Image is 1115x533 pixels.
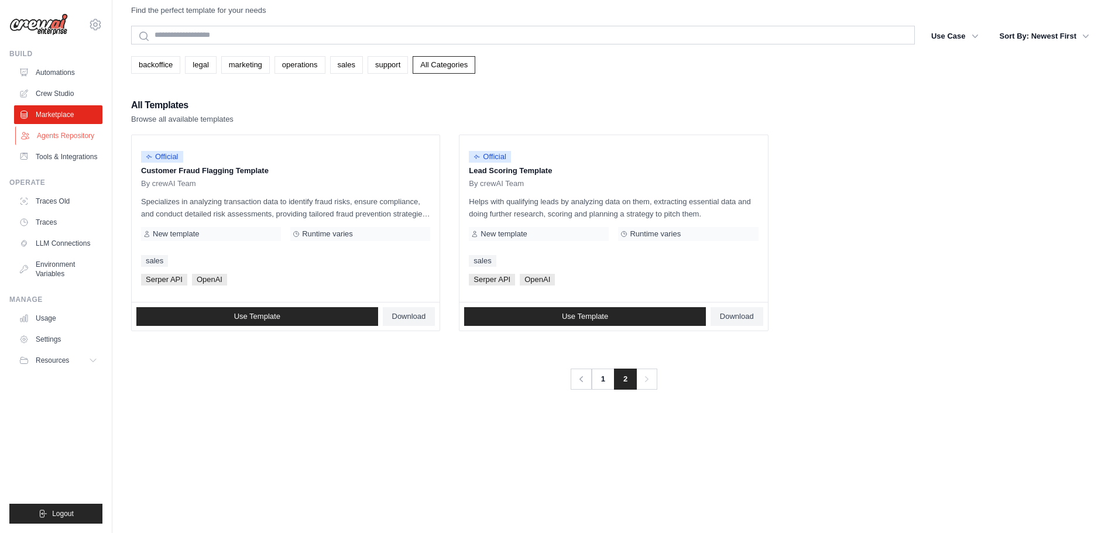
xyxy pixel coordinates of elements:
p: Helps with qualifying leads by analyzing data on them, extracting essential data and doing furthe... [469,195,758,220]
span: Use Template [234,312,280,321]
a: LLM Connections [14,234,102,253]
a: Marketplace [14,105,102,124]
a: Automations [14,63,102,82]
span: Official [469,151,511,163]
a: All Categories [413,56,475,74]
span: By crewAI Team [469,179,524,188]
a: Tools & Integrations [14,147,102,166]
a: sales [330,56,363,74]
p: Find the perfect template for your needs [131,5,266,16]
span: Download [392,312,426,321]
a: Agents Repository [15,126,104,145]
div: Build [9,49,102,59]
a: Usage [14,309,102,328]
span: 2 [614,369,637,390]
a: Download [383,307,435,326]
span: OpenAI [192,274,227,286]
button: Sort By: Newest First [993,26,1096,47]
a: sales [469,255,496,267]
span: Official [141,151,183,163]
span: By crewAI Team [141,179,196,188]
a: Download [711,307,763,326]
a: support [368,56,408,74]
a: backoffice [131,56,180,74]
button: Logout [9,504,102,524]
p: Browse all available templates [131,114,234,125]
a: Environment Variables [14,255,102,283]
button: Use Case [924,26,986,47]
span: New template [481,229,527,239]
span: Runtime varies [630,229,681,239]
a: Crew Studio [14,84,102,103]
h2: All Templates [131,97,234,114]
p: Specializes in analyzing transaction data to identify fraud risks, ensure compliance, and conduct... [141,195,430,220]
a: Use Template [464,307,706,326]
button: Resources [14,351,102,370]
span: Logout [52,509,74,518]
span: Serper API [469,274,515,286]
span: Serper API [141,274,187,286]
span: Use Template [562,312,608,321]
a: legal [185,56,216,74]
p: Lead Scoring Template [469,165,758,177]
a: operations [275,56,325,74]
span: New template [153,229,199,239]
a: Traces Old [14,192,102,211]
div: Manage [9,295,102,304]
a: Settings [14,330,102,349]
span: OpenAI [520,274,555,286]
nav: Pagination [570,369,657,390]
a: sales [141,255,168,267]
span: Download [720,312,754,321]
span: Runtime varies [302,229,353,239]
p: Customer Fraud Flagging Template [141,165,430,177]
span: Resources [36,356,69,365]
div: Operate [9,178,102,187]
a: 1 [591,369,615,390]
a: Traces [14,213,102,232]
a: marketing [221,56,270,74]
img: Logo [9,13,68,36]
a: Use Template [136,307,378,326]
